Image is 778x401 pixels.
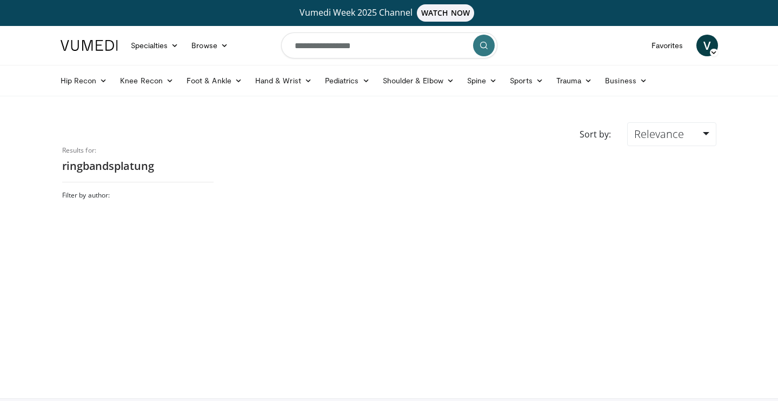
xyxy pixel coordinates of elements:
a: Pediatrics [318,70,376,91]
a: Foot & Ankle [180,70,249,91]
p: Results for: [62,146,214,155]
a: Knee Recon [114,70,180,91]
a: Specialties [124,35,185,56]
div: Sort by: [571,122,619,146]
a: Business [599,70,654,91]
img: VuMedi Logo [61,40,118,51]
a: Vumedi Week 2025 ChannelWATCH NOW [62,4,716,22]
a: Favorites [645,35,690,56]
a: Sports [503,70,550,91]
a: Shoulder & Elbow [376,70,461,91]
h2: ringbandsplatung [62,159,214,173]
h3: Filter by author: [62,191,214,200]
span: Relevance [634,127,684,141]
a: Relevance [627,122,716,146]
span: WATCH NOW [417,4,474,22]
a: Hip Recon [54,70,114,91]
a: V [696,35,718,56]
a: Trauma [550,70,599,91]
a: Browse [185,35,235,56]
a: Spine [461,70,503,91]
input: Search topics, interventions [281,32,497,58]
a: Hand & Wrist [249,70,318,91]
